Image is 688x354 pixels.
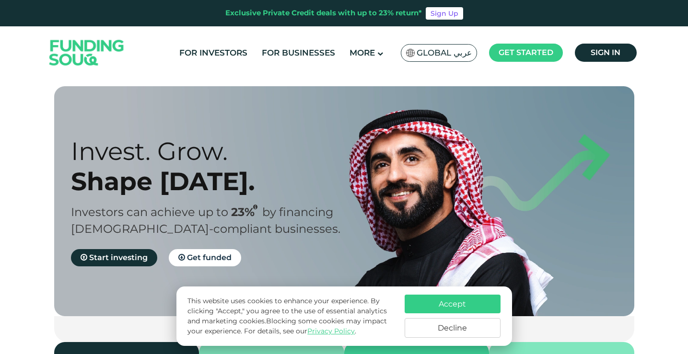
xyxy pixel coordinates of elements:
div: Invest. Grow. [71,136,361,166]
span: Get funded [187,253,232,262]
span: Blocking some cookies may impact your experience. [187,317,387,335]
a: Sign Up [426,7,463,20]
span: For details, see our . [244,327,356,335]
a: Privacy Policy [307,327,355,335]
span: Start investing [89,253,148,262]
span: More [350,48,375,57]
div: Exclusive Private Credit deals with up to 23% return* [225,8,422,19]
img: SA Flag [406,49,415,57]
img: Logo [40,29,134,77]
div: Shape [DATE]. [71,166,361,196]
button: Accept [405,295,501,313]
button: Decline [405,318,501,338]
i: 23% IRR (expected) ~ 15% Net yield (expected) [253,205,257,210]
a: For Businesses [259,45,338,61]
a: Start investing [71,249,157,266]
a: Sign in [575,44,637,62]
span: 23% [231,205,262,219]
span: Investors can achieve up to [71,205,228,219]
a: For Investors [177,45,250,61]
span: Sign in [591,48,620,57]
span: Get started [499,48,553,57]
a: Get funded [169,249,241,266]
span: Global عربي [417,47,472,58]
p: This website uses cookies to enhance your experience. By clicking "Accept," you agree to the use ... [187,296,395,336]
